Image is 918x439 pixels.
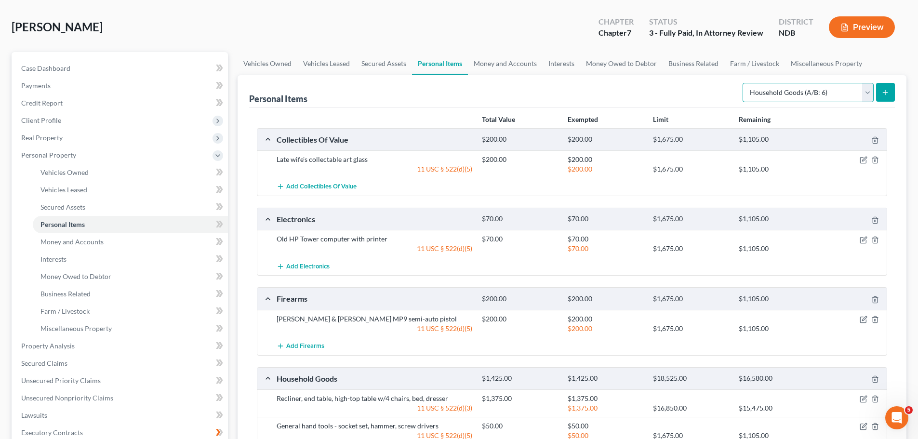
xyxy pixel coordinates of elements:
a: Property Analysis [13,337,228,355]
div: 11 USC § 522(d)(5) [272,324,477,333]
div: Late wife's collectable art glass [272,155,477,164]
div: [PERSON_NAME] & [PERSON_NAME] MP9 semi-auto pistol [272,314,477,324]
div: General hand tools - socket set, hammer, screw drivers [272,421,477,431]
div: 11 USC § 522(d)(5) [272,244,477,253]
a: Personal Items [33,216,228,233]
div: 3 - Fully Paid, In Attorney Review [649,27,763,39]
span: Payments [21,81,51,90]
div: $1,375.00 [563,403,648,413]
span: Add Firearms [286,342,324,350]
div: $70.00 [563,234,648,244]
span: 7 [627,28,631,37]
div: Status [649,16,763,27]
button: Add Collectibles Of Value [277,178,357,196]
div: $50.00 [477,421,562,431]
div: $200.00 [563,155,648,164]
button: Preview [829,16,895,38]
a: Farm / Livestock [33,303,228,320]
strong: Limit [653,115,668,123]
div: $18,525.00 [648,374,733,383]
div: Personal Items [249,93,307,105]
a: Business Related [33,285,228,303]
div: $50.00 [563,421,648,431]
div: $1,675.00 [648,324,733,333]
span: Secured Assets [40,203,85,211]
div: $1,105.00 [734,214,819,224]
div: $1,675.00 [648,135,733,144]
span: Credit Report [21,99,63,107]
div: $1,105.00 [734,164,819,174]
span: Executory Contracts [21,428,83,437]
div: $200.00 [563,294,648,304]
a: Money and Accounts [468,52,543,75]
a: Money Owed to Debtor [580,52,663,75]
div: $1,675.00 [648,244,733,253]
span: Miscellaneous Property [40,324,112,333]
div: Recliner, end table, high-top table w/4 chairs, bed, dresser [272,394,477,403]
a: Unsecured Nonpriority Claims [13,389,228,407]
span: Property Analysis [21,342,75,350]
strong: Remaining [739,115,771,123]
a: Vehicles Leased [297,52,356,75]
div: $200.00 [563,164,648,174]
div: $200.00 [477,314,562,324]
div: $1,105.00 [734,324,819,333]
div: $1,105.00 [734,135,819,144]
div: $200.00 [477,135,562,144]
a: Unsecured Priority Claims [13,372,228,389]
span: Personal Items [40,220,85,228]
span: Business Related [40,290,91,298]
div: $200.00 [477,155,562,164]
a: Farm / Livestock [724,52,785,75]
a: Interests [543,52,580,75]
a: Vehicles Owned [33,164,228,181]
span: [PERSON_NAME] [12,20,103,34]
span: Farm / Livestock [40,307,90,315]
div: $1,105.00 [734,244,819,253]
a: Lawsuits [13,407,228,424]
span: Lawsuits [21,411,47,419]
div: $70.00 [477,234,562,244]
a: Miscellaneous Property [33,320,228,337]
div: $70.00 [563,244,648,253]
a: Secured Assets [33,199,228,216]
div: $1,425.00 [477,374,562,383]
span: Unsecured Priority Claims [21,376,101,385]
iframe: Intercom live chat [885,406,908,429]
a: Credit Report [13,94,228,112]
a: Case Dashboard [13,60,228,77]
div: Old HP Tower computer with printer [272,234,477,244]
a: Vehicles Owned [238,52,297,75]
a: Payments [13,77,228,94]
div: $200.00 [477,294,562,304]
span: Real Property [21,133,63,142]
div: $1,375.00 [563,394,648,403]
a: Money and Accounts [33,233,228,251]
div: 11 USC § 522(d)(5) [272,164,477,174]
div: $200.00 [563,135,648,144]
div: $1,375.00 [477,394,562,403]
span: Add Electronics [286,263,330,270]
span: Vehicles Owned [40,168,89,176]
a: Personal Items [412,52,468,75]
div: NDB [779,27,813,39]
div: Chapter [599,27,634,39]
div: District [779,16,813,27]
span: Interests [40,255,67,263]
div: $200.00 [563,314,648,324]
a: Business Related [663,52,724,75]
strong: Exempted [568,115,598,123]
span: Case Dashboard [21,64,70,72]
a: Interests [33,251,228,268]
span: 5 [905,406,913,414]
button: Add Electronics [277,257,330,275]
a: Secured Claims [13,355,228,372]
span: Secured Claims [21,359,67,367]
span: Money Owed to Debtor [40,272,111,280]
div: Electronics [272,214,477,224]
div: $200.00 [563,324,648,333]
div: Household Goods [272,373,477,384]
div: $16,850.00 [648,403,733,413]
a: Miscellaneous Property [785,52,868,75]
div: $70.00 [563,214,648,224]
